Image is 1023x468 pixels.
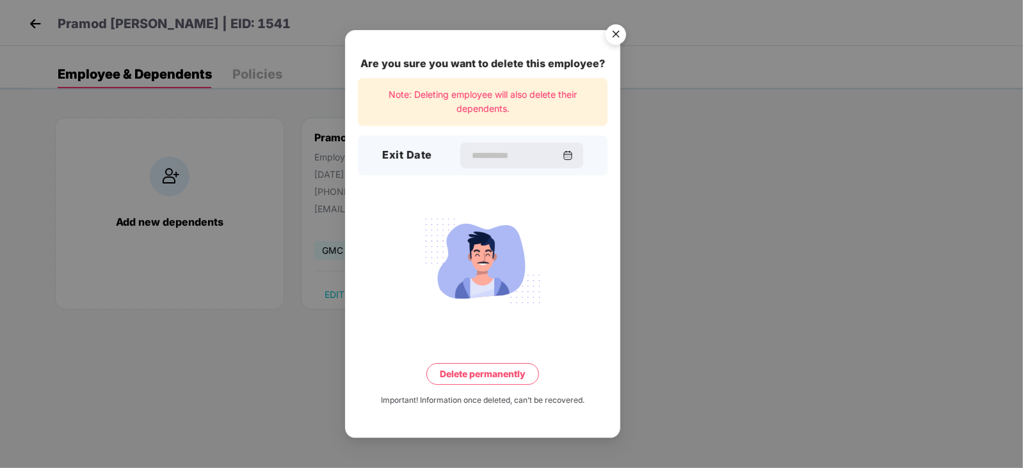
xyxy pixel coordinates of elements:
img: svg+xml;base64,PHN2ZyB4bWxucz0iaHR0cDovL3d3dy53My5vcmcvMjAwMC9zdmciIHdpZHRoPSIyMjQiIGhlaWdodD0iMT... [411,210,554,310]
div: Important! Information once deleted, can’t be recovered. [381,394,584,406]
img: svg+xml;base64,PHN2ZyBpZD0iQ2FsZW5kYXItMzJ4MzIiIHhtbG5zPSJodHRwOi8vd3d3LnczLm9yZy8yMDAwL3N2ZyIgd2... [563,150,573,160]
img: svg+xml;base64,PHN2ZyB4bWxucz0iaHR0cDovL3d3dy53My5vcmcvMjAwMC9zdmciIHdpZHRoPSI1NiIgaGVpZ2h0PSI1Ni... [598,18,634,54]
div: Note: Deleting employee will also delete their dependents. [358,78,608,126]
button: Delete permanently [426,363,539,384]
h3: Exit Date [382,147,432,164]
button: Close [598,18,632,52]
div: Are you sure you want to delete this employee? [358,56,608,72]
